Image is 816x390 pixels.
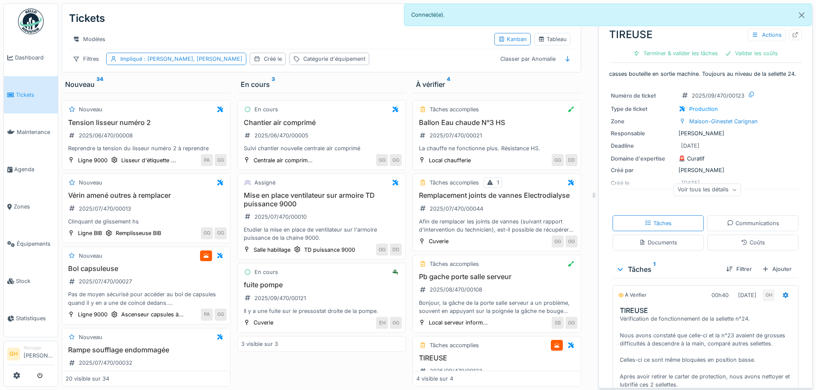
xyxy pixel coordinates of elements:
div: Valider les coûts [721,48,781,59]
div: Domaine d'expertise [611,155,675,163]
a: Équipements [4,225,58,262]
div: Tâches [616,264,719,274]
a: Agenda [4,151,58,188]
div: Catégorie d'équipement [303,55,365,63]
div: GH [763,289,775,301]
div: Assigné [254,179,275,187]
div: Terminer & valider les tâches [630,48,721,59]
h3: Bol capsuleuse [66,265,227,273]
a: Dashboard [4,39,58,76]
div: Tâches [645,219,672,227]
div: Maison-Ginestet Carignan [689,117,758,125]
div: GG [390,154,402,166]
div: GG [376,244,388,256]
li: GH [7,348,20,360]
h3: Tension lisseur numéro 2 [66,119,227,127]
div: GG [215,154,227,166]
div: Connecté(e). [404,3,812,26]
div: Communications [727,219,779,227]
div: Nouveau [79,333,102,341]
img: Badge_color-CXgf-gQk.svg [18,9,44,34]
div: Voir tous les détails [674,184,741,196]
div: Responsable [611,129,675,137]
div: Manager [24,345,54,351]
div: Modèles [69,33,109,45]
div: Coûts [741,238,765,247]
div: La chauffe ne fonctionne plus. Résistance HS. [416,144,577,152]
div: [DATE] [681,142,699,150]
div: PA [201,154,213,166]
div: 2025/09/470/00123 [692,92,744,100]
span: Agenda [14,165,54,173]
h3: fuite pompe [241,281,402,289]
a: Stock [4,262,58,300]
span: Statistiques [16,314,54,322]
div: Etudier la mise en place de ventilateur sur l'armoire puissance de la chaine 9000. [241,226,402,242]
h3: Remplacement joints de vannes Electrodialyse [416,191,577,199]
div: Ligne 9000 [78,156,108,164]
div: Tâches accomplies [430,179,479,187]
div: 2025/07/470/00013 [79,205,131,213]
div: [PERSON_NAME] [611,129,800,137]
div: Filtres [69,53,103,65]
div: 2025/09/470/00123 [430,367,482,375]
div: 00h40 [711,291,729,299]
div: Cuverie [429,237,448,245]
h3: Ballon Eau chaude N°3 HS [416,119,577,127]
div: Bonjour, la gâche de la porte salle serveur a un problème, souvent en appuyant sur la poignée la ... [416,299,577,315]
div: 3 visible sur 3 [241,340,278,348]
a: Statistiques [4,300,58,337]
div: Classer par Anomalie [496,53,559,65]
sup: 1 [653,264,655,274]
div: Kanban [498,35,527,43]
div: En cours [254,105,278,113]
div: Tableau [538,35,567,43]
div: DD [390,244,402,256]
div: GG [552,154,564,166]
div: Nouveau [79,105,102,113]
span: Stock [16,277,54,285]
button: Close [792,4,811,27]
div: SB [552,317,564,329]
div: GG [215,309,227,321]
div: 2025/07/470/00027 [79,277,132,286]
div: Créé par [611,166,675,174]
sup: 4 [447,79,450,89]
div: GG [565,235,577,247]
div: GG [201,227,213,239]
div: EH [376,317,388,329]
div: 2025/07/470/00044 [430,205,483,213]
div: [PERSON_NAME] [611,166,800,174]
sup: 3 [272,79,275,89]
div: À vérifier [618,292,646,299]
p: casses bouteille en sortie machine. Toujours au niveau de la sellette 24. [609,70,802,78]
div: Documents [639,238,677,247]
div: Local chaufferie [429,156,471,164]
div: 1 [497,179,499,187]
div: Centrale air comprim... [254,156,313,164]
span: : [PERSON_NAME], [PERSON_NAME] [142,56,242,62]
div: Deadline [611,142,675,150]
div: Impliqué [120,55,242,63]
h3: Mise en place ventilateur sur armoire TD puissance 9000 [241,191,402,208]
div: 2025/07/470/00010 [254,213,307,221]
li: [PERSON_NAME] [24,345,54,363]
div: GG [215,227,227,239]
div: GG [565,317,577,329]
div: 20 visible sur 34 [66,375,109,383]
div: 2025/09/470/00121 [254,294,306,302]
div: Cuverie [254,319,273,327]
div: Reprendre la tension du lisseur numéro 2 à reprendre [66,144,227,152]
h3: TIREUSE [416,354,577,362]
div: Clinquant de glissement hs [66,217,227,226]
span: Tickets [16,91,54,99]
div: Salle habillage [254,246,290,254]
div: 4 visible sur 4 [416,375,453,383]
div: En cours [254,268,278,276]
h3: Rampe soufflage endommagée [66,346,227,354]
span: Équipements [17,240,54,248]
div: Local serveur inform... [429,319,488,327]
div: Tâches accomplies [430,341,479,349]
div: Lisseur d'étiquette ... [121,156,176,164]
span: Dashboard [15,54,54,62]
